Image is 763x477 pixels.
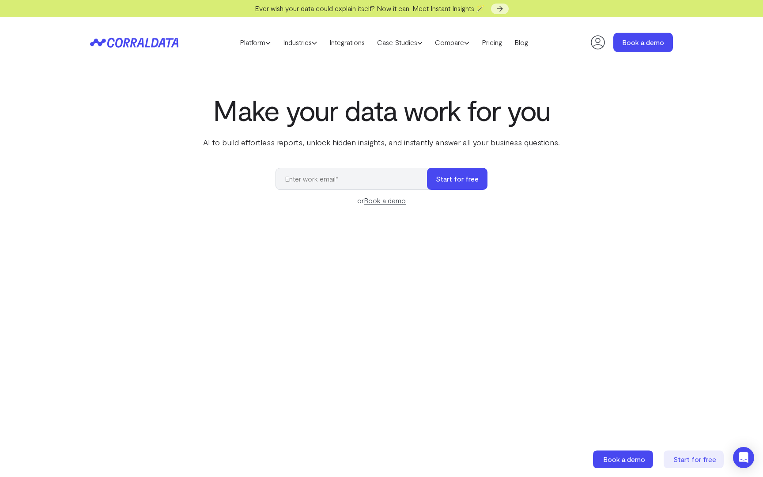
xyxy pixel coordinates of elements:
[673,455,716,463] span: Start for free
[371,36,429,49] a: Case Studies
[234,36,277,49] a: Platform
[664,450,725,468] a: Start for free
[277,36,323,49] a: Industries
[201,136,562,148] p: AI to build effortless reports, unlock hidden insights, and instantly answer all your business qu...
[276,168,436,190] input: Enter work email*
[733,447,754,468] div: Open Intercom Messenger
[201,94,562,126] h1: Make your data work for you
[323,36,371,49] a: Integrations
[603,455,645,463] span: Book a demo
[364,196,406,205] a: Book a demo
[429,36,476,49] a: Compare
[255,4,485,12] span: Ever wish your data could explain itself? Now it can. Meet Instant Insights 🪄
[593,450,655,468] a: Book a demo
[613,33,673,52] a: Book a demo
[427,168,487,190] button: Start for free
[476,36,508,49] a: Pricing
[508,36,534,49] a: Blog
[276,195,487,206] div: or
